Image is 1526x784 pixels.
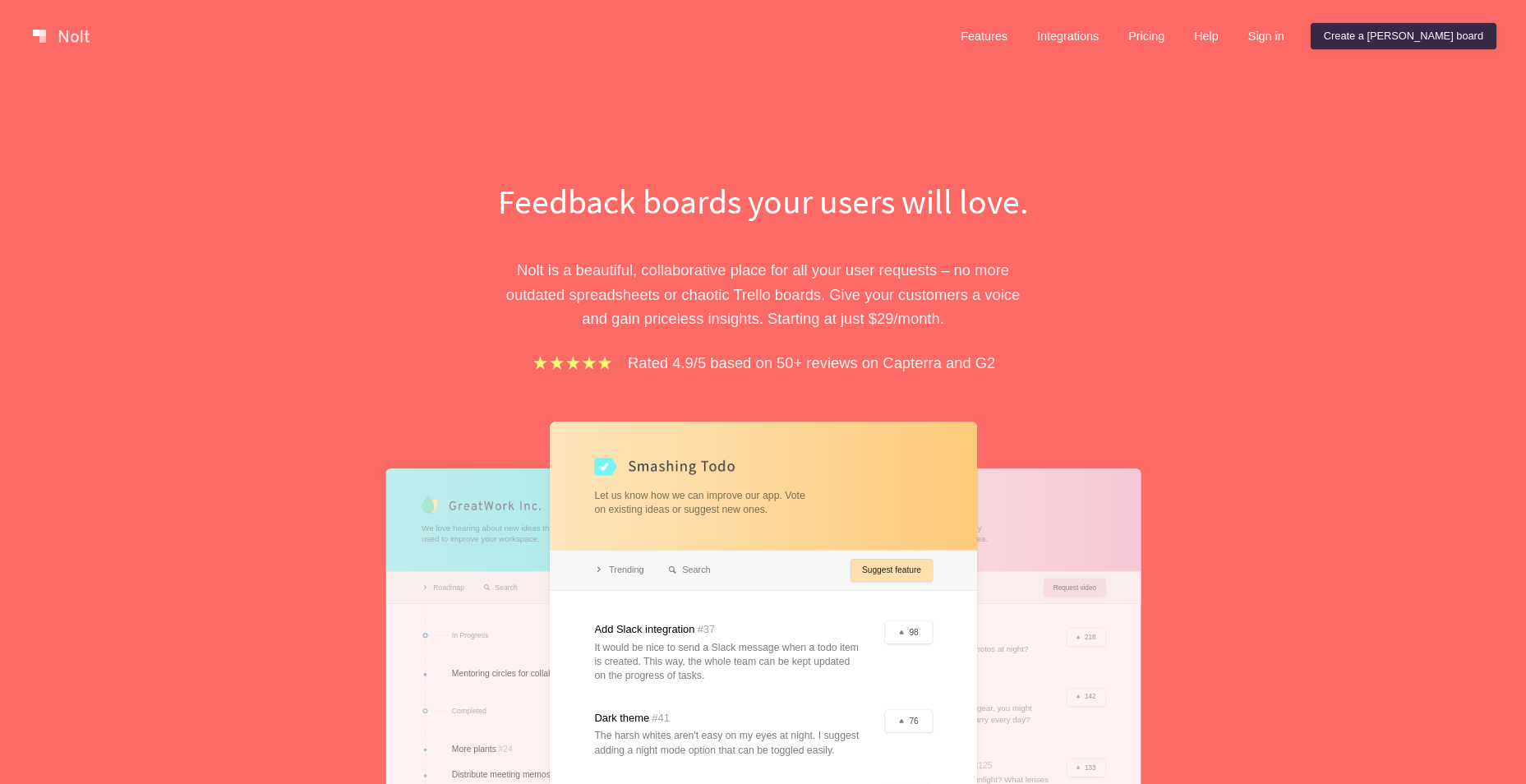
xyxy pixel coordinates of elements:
[628,351,995,375] p: Rated 4.9/5 based on 50+ reviews on Capterra and G2
[947,23,1021,49] a: Features
[1311,23,1496,49] a: Create a [PERSON_NAME] board
[531,353,615,372] img: stars.b067e34983.png
[1115,23,1178,49] a: Pricing
[1181,23,1232,49] a: Help
[1235,23,1298,49] a: Sign in
[1024,23,1112,49] a: Integrations
[480,178,1047,225] h1: Feedback boards your users will love.
[480,258,1047,330] p: Nolt is a beautiful, collaborative place for all your user requests – no more outdated spreadshee...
